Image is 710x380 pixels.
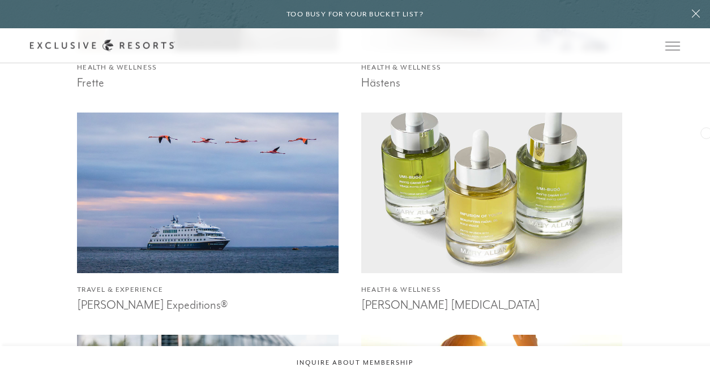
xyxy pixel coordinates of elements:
h3: Hästens [361,73,623,90]
h4: Health & Wellness [361,62,623,73]
h4: Health & Wellness [361,284,623,295]
h4: Health & Wellness [77,62,339,73]
h3: Frette [77,73,339,90]
a: Travel & Experience[PERSON_NAME] Expeditions® [77,113,339,312]
article: Learn More About Lindblad Expeditions® [77,113,339,312]
article: Learn More About Mary Allan Skin Care [361,113,623,312]
a: Health & Wellness[PERSON_NAME] [MEDICAL_DATA] [361,113,623,312]
h4: Travel & Experience [77,284,339,295]
button: Open navigation [665,42,680,50]
h3: [PERSON_NAME] [MEDICAL_DATA] [361,295,623,312]
h3: [PERSON_NAME] Expeditions® [77,295,339,312]
h6: Too busy for your bucket list? [286,9,424,20]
